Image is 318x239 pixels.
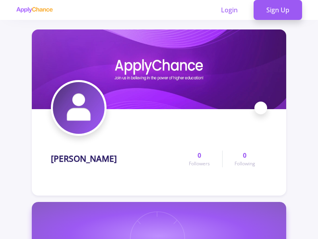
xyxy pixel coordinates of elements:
img: arta hakhamaneshcover image [32,29,286,109]
span: 0 [243,151,246,160]
span: Following [235,160,255,167]
span: Followers [189,160,210,167]
a: 0Followers [177,151,222,167]
img: applychance logo text only [16,7,53,13]
a: 0Following [222,151,267,167]
h1: [PERSON_NAME] [51,154,117,164]
span: 0 [198,151,201,160]
img: arta hakhamaneshavatar [53,82,105,134]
